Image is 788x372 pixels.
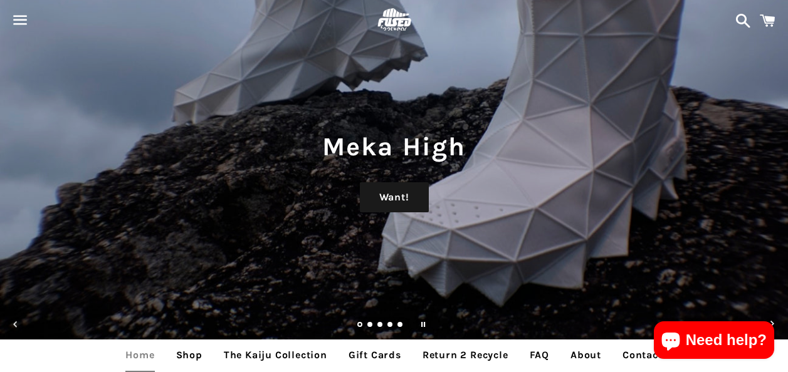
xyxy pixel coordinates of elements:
a: Want! [360,182,429,212]
a: FAQ [520,339,559,371]
a: Home [116,339,164,371]
button: Previous slide [2,311,29,338]
a: Slide 1, current [357,323,364,329]
a: Return 2 Recycle [413,339,518,371]
a: Contact [613,339,672,371]
a: About [561,339,611,371]
a: Load slide 4 [387,323,394,329]
a: Load slide 2 [367,323,374,329]
a: Load slide 3 [377,323,384,329]
h1: Meka High [13,128,775,165]
a: Shop [167,339,212,371]
button: Pause slideshow [409,311,437,338]
a: Gift Cards [339,339,411,371]
a: The Kaiju Collection [214,339,337,371]
button: Next slide [759,311,786,338]
a: Load slide 5 [397,323,404,329]
inbox-online-store-chat: Shopify online store chat [650,321,778,362]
